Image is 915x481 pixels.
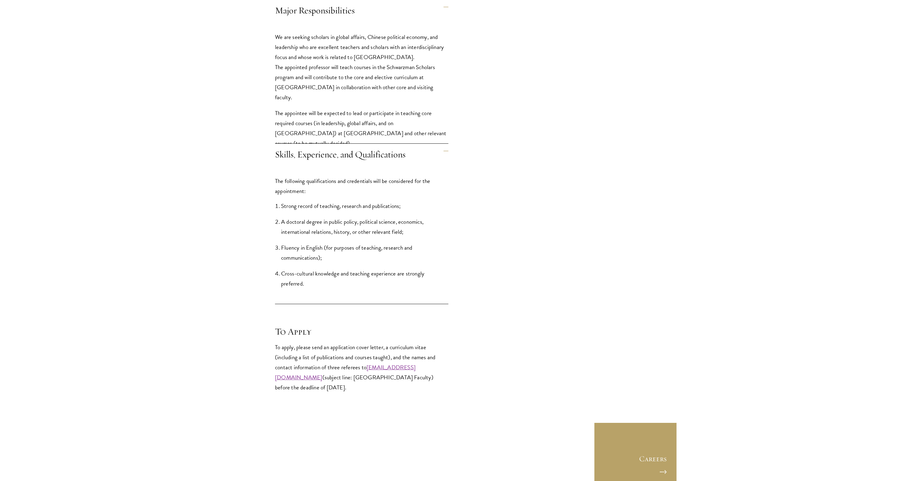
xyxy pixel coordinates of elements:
p: To apply, please send an application cover letter, a curriculum vitae (including a list of public... [275,342,448,392]
h4: Skills, Experience, and Qualifications [275,144,448,167]
h4: To Apply [275,325,448,338]
p: The following qualifications and credentials will be considered for the appointment: [275,176,448,196]
a: [EMAIL_ADDRESS][DOMAIN_NAME] [275,363,416,382]
p: We are seeking scholars in global affairs, Chinese political economy, and leadership who are exce... [275,32,448,102]
p: The appointee will be expected to lead or participate in teaching core required courses (in leade... [275,108,448,148]
li: Strong record of teaching, research and publications; [281,201,448,211]
li: A doctoral degree in public policy, political science, economics, international relations, histor... [281,217,448,237]
li: Fluency in English (for purposes of teaching, research and communications); [281,243,448,263]
li: Cross-cultural knowledge and teaching experience are strongly preferred. [281,269,448,289]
